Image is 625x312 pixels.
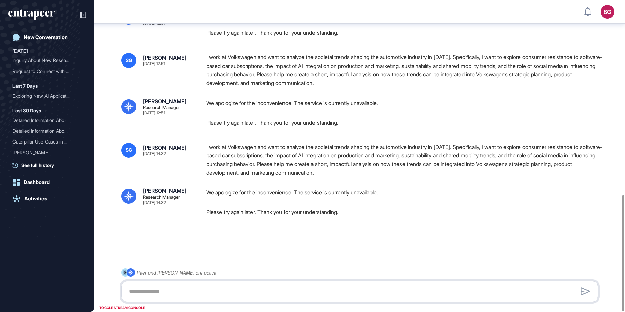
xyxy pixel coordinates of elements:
div: Detailed Information About Turkish Airlines [12,126,82,136]
a: See full history [12,162,86,169]
div: [DATE] 12:51 [143,111,165,115]
a: Dashboard [8,176,86,189]
div: [PERSON_NAME] [143,145,186,150]
p: Please try again later. Thank you for your understanding. [206,28,603,37]
div: [PERSON_NAME] [12,147,77,158]
a: New Conversation [8,31,86,44]
span: SG [126,147,132,153]
div: Peer and [PERSON_NAME] are active [137,268,216,277]
div: Exploring New AI Applicat... [12,90,77,101]
div: Caterpillar Use Cases in Various Industries [12,136,82,147]
div: New Conversation [24,34,68,41]
div: Detailed Information About Adidas [12,115,82,126]
div: [DATE] 12:51 [143,21,165,25]
div: Exploring New AI Applications in the Banking Industry [12,90,82,101]
div: Inquiry About New Research Developments [12,55,82,66]
div: Request to Connect with R... [12,66,77,77]
div: Caterpillar Use Cases in ... [12,136,77,147]
div: Last 7 Days [12,82,38,90]
div: I work at Volkswagen and want to analyze the societal trends shaping the automotive industry in [... [206,143,603,177]
button: SG [601,5,614,19]
div: [DATE] 14:32 [143,201,166,205]
p: Please try again later. Thank you for your understanding. [206,118,603,127]
div: Last 30 Days [12,107,41,115]
div: [PERSON_NAME] [143,188,186,193]
p: We apologize for the inconvenience. The service is currently unavailable. [206,188,603,197]
p: Please try again later. Thank you for your understanding. [206,208,603,216]
div: entrapeer-logo [8,9,55,20]
div: [DATE] 12:51 [143,62,165,66]
span: See full history [21,162,54,169]
div: Dashboard [24,179,50,185]
div: [DATE] 14:32 [143,152,166,156]
div: Inquiry About New Researc... [12,55,77,66]
div: [DATE] [12,47,28,55]
div: Detailed Information Abou... [12,115,77,126]
div: [PERSON_NAME] [143,99,186,104]
div: I work at Volkswagen and want to analyze the societal trends shaping the automotive industry in [... [206,53,603,87]
div: Detailed Information Abou... [12,126,77,136]
span: SG [126,58,132,63]
div: [PERSON_NAME] [143,55,186,60]
div: Research Manager [143,105,180,110]
div: Research Manager [143,195,180,199]
div: Reese [12,147,82,158]
p: We apologize for the inconvenience. The service is currently unavailable. [206,99,603,107]
div: Request to Connect with Reese [12,66,82,77]
a: Activities [8,192,86,205]
div: Activities [24,196,47,202]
